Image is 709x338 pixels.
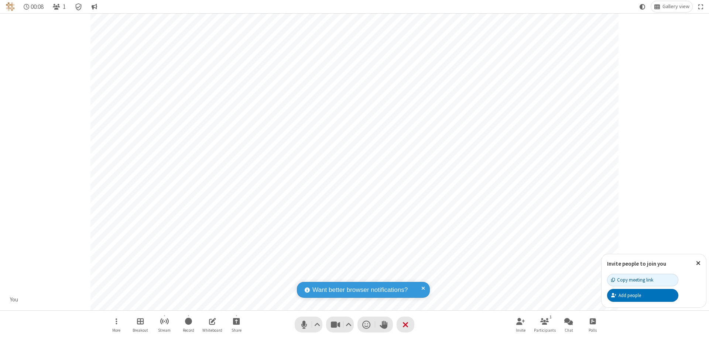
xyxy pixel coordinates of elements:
button: Start sharing [225,314,247,335]
div: You [7,296,21,304]
span: Participants [534,328,556,332]
button: Video setting [344,317,354,332]
div: Meeting details Encryption enabled [72,1,86,12]
div: Copy meeting link [611,276,653,283]
button: Start recording [177,314,199,335]
div: 1 [548,314,554,320]
button: End or leave meeting [397,317,414,332]
button: Manage Breakout Rooms [129,314,151,335]
span: Stream [158,328,171,332]
button: Send a reaction [357,317,375,332]
button: Fullscreen [695,1,706,12]
span: Gallery view [662,4,689,10]
button: Open chat [558,314,580,335]
button: Open poll [582,314,604,335]
span: Want better browser notifications? [312,285,408,295]
span: Record [183,328,194,332]
span: Breakout [133,328,148,332]
span: Whiteboard [202,328,222,332]
span: Share [232,328,242,332]
button: Open participant list [49,1,69,12]
span: 1 [63,3,66,10]
span: More [112,328,120,332]
button: Open participant list [534,314,556,335]
span: Chat [565,328,573,332]
span: Polls [589,328,597,332]
button: Copy meeting link [607,274,678,286]
button: Raise hand [375,317,393,332]
label: Invite people to join you [607,260,666,267]
button: Audio settings [312,317,322,332]
button: Using system theme [637,1,648,12]
img: QA Selenium DO NOT DELETE OR CHANGE [6,2,15,11]
button: Add people [607,289,678,301]
button: Change layout [651,1,692,12]
div: Timer [21,1,47,12]
button: Open menu [105,314,127,335]
button: Stop video (⌘+Shift+V) [326,317,354,332]
span: 00:08 [31,3,44,10]
button: Conversation [88,1,100,12]
span: Invite [516,328,525,332]
button: Invite participants (⌘+Shift+I) [510,314,532,335]
button: Open shared whiteboard [201,314,223,335]
button: Close popover [691,254,706,272]
button: Mute (⌘+Shift+A) [295,317,322,332]
button: Start streaming [153,314,175,335]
